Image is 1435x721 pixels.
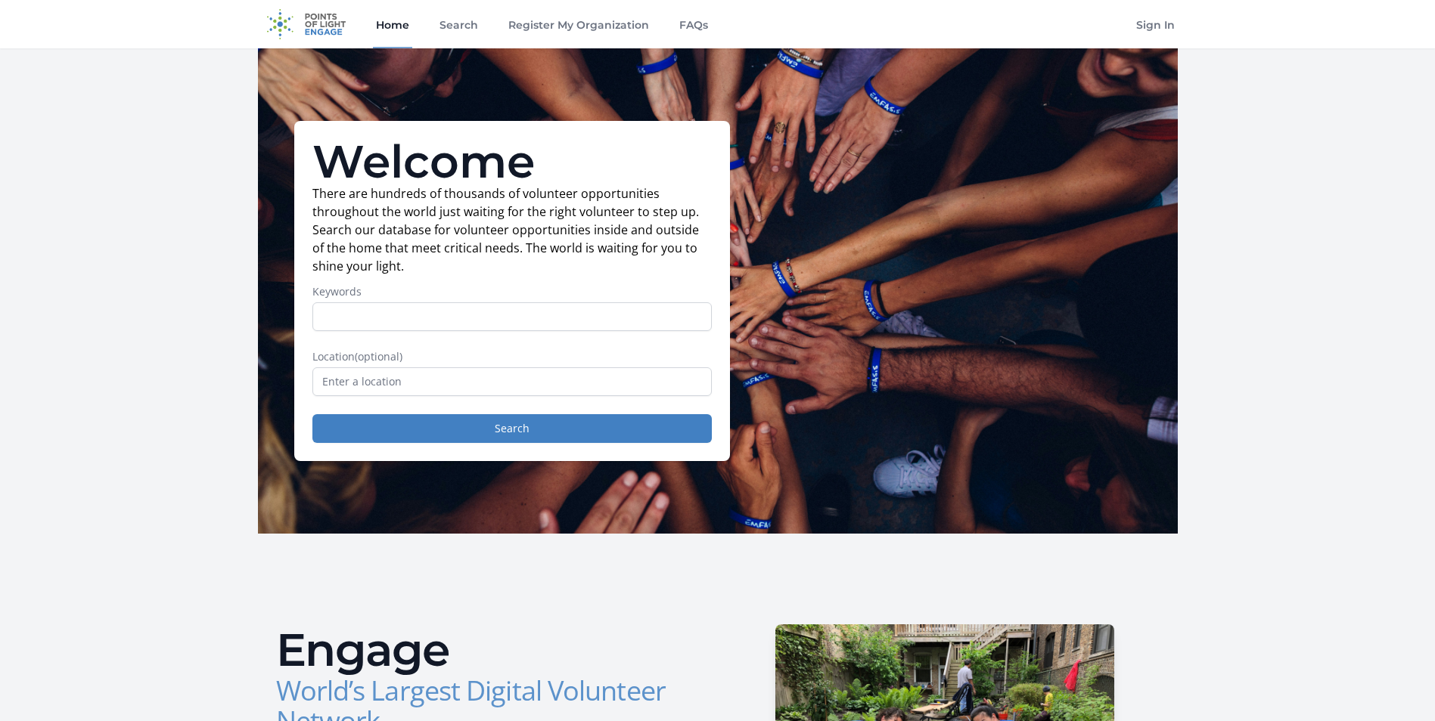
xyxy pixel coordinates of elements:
[312,184,712,275] p: There are hundreds of thousands of volunteer opportunities throughout the world just waiting for ...
[312,284,712,299] label: Keywords
[312,367,712,396] input: Enter a location
[312,414,712,443] button: Search
[312,139,712,184] h1: Welcome
[355,349,402,364] span: (optional)
[312,349,712,364] label: Location
[276,627,706,673] h2: Engage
